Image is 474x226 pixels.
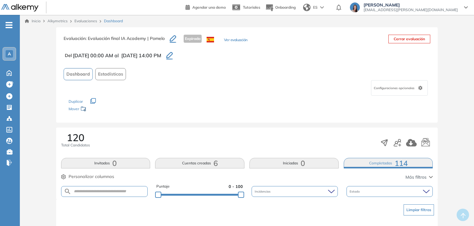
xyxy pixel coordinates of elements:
[73,52,113,59] span: [DATE] 00:00 AM
[74,19,97,23] a: Evaluaciones
[64,35,170,48] h3: Evaluación
[350,189,361,194] span: Estado
[156,184,170,189] span: Puntaje
[364,2,458,7] span: [PERSON_NAME]
[95,68,126,80] button: Estadísticas
[25,18,41,24] a: Inicio
[374,86,416,90] span: Configuraciones opcionales
[67,133,84,142] span: 120
[1,4,38,12] img: Logo
[8,51,11,56] span: A
[347,186,433,197] div: Estado
[61,173,114,180] button: Personalizar columnas
[65,52,72,59] span: Del
[155,158,244,168] button: Cuentas creadas6
[404,204,434,215] button: Limpiar filtros
[364,7,458,12] span: [EMAIL_ADDRESS][PERSON_NAME][DOMAIN_NAME]
[104,18,123,24] span: Dashboard
[61,158,150,168] button: Invitados0
[114,52,119,59] span: al
[121,52,161,59] span: [DATE] 14:00 PM
[252,186,338,197] div: Incidencias
[275,5,296,10] span: Onboarding
[192,5,226,10] span: Agendar una demo
[207,37,214,42] img: ESP
[69,104,131,115] div: Mover
[86,36,165,41] span: : Evaluación final IA Academy | Pomelo
[229,184,243,189] span: 0 - 100
[249,158,339,168] button: Iniciadas0
[320,6,324,9] img: arrow
[313,5,318,10] span: ES
[243,5,260,10] span: Tutoriales
[303,4,311,11] img: world
[405,174,427,180] span: Más filtros
[265,1,296,14] button: Onboarding
[6,24,12,26] i: -
[66,71,90,77] span: Dashboard
[61,142,90,148] span: Total Candidatos
[184,35,202,43] span: Expirada
[405,174,433,180] button: Más filtros
[186,3,226,11] a: Agendar una demo
[64,188,71,195] img: SEARCH_ALT
[98,71,123,77] span: Estadísticas
[371,80,428,96] div: Configuraciones opcionales
[388,35,430,43] button: Cerrar evaluación
[69,99,83,104] span: Duplicar
[344,158,433,168] button: Completadas114
[224,37,248,44] button: Ver evaluación
[255,189,272,194] span: Incidencias
[69,173,114,180] span: Personalizar columnas
[47,19,68,23] span: Alkymetrics
[64,68,93,80] button: Dashboard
